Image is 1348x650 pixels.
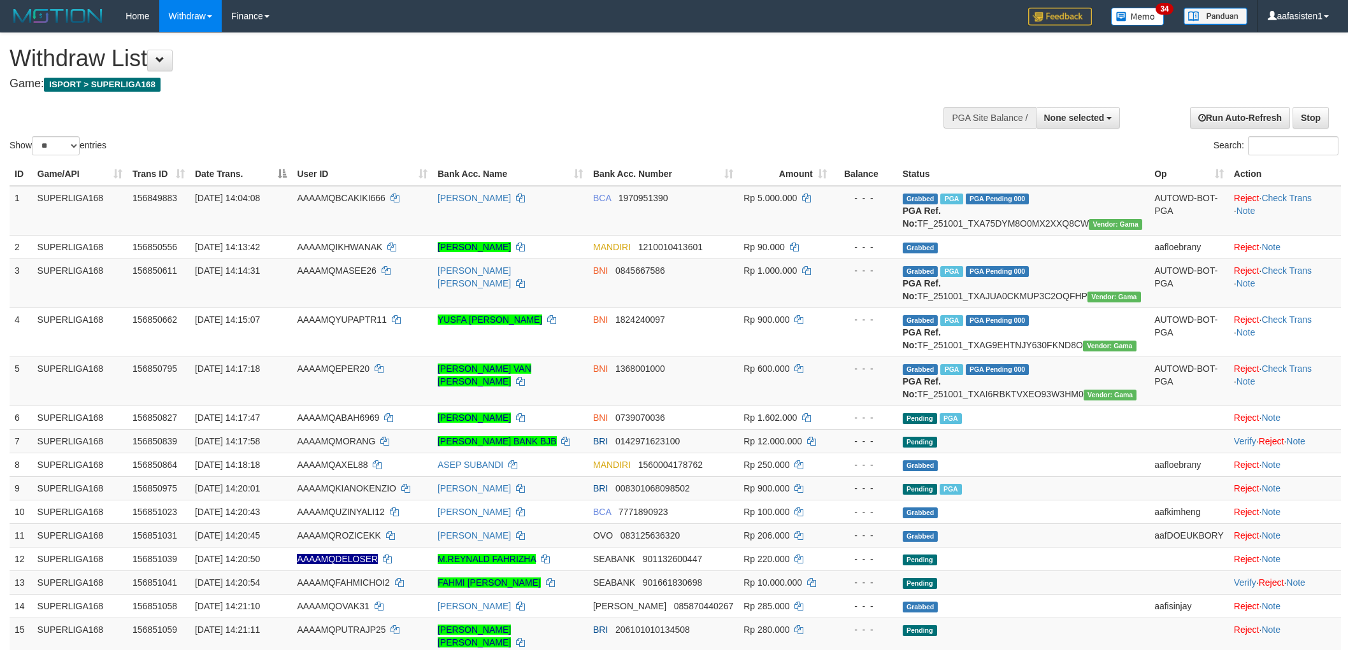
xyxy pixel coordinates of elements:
[195,530,260,540] span: [DATE] 14:20:45
[32,258,127,307] td: SUPERLIGA168
[195,507,260,517] span: [DATE] 14:20:43
[940,413,962,424] span: Marked by aafchhiseyha
[903,364,938,375] span: Grabbed
[615,364,665,374] span: Copy 1368001000 to clipboard
[903,243,938,253] span: Grabbed
[133,314,177,325] span: 156850662
[195,242,260,252] span: [DATE] 14:13:42
[297,460,368,470] span: AAAAMQAXEL88
[743,314,789,325] span: Rp 900.000
[593,460,631,470] span: MANDIRI
[297,413,379,423] span: AAAAMQABAH6969
[10,406,32,429] td: 6
[837,482,893,495] div: - - -
[438,265,511,288] a: [PERSON_NAME] [PERSON_NAME]
[743,242,785,252] span: Rp 90.000
[593,507,611,517] span: BCA
[32,476,127,500] td: SUPERLIGA168
[133,265,177,276] span: 156850611
[1237,206,1256,216] a: Note
[837,576,893,589] div: - - -
[10,235,32,258] td: 2
[898,307,1149,357] td: TF_251001_TXAG9EHTNJY630FKND8O
[133,577,177,588] span: 156851041
[903,484,937,495] span: Pending
[1234,242,1259,252] a: Reject
[10,476,32,500] td: 9
[1089,219,1142,230] span: Vendor URL: https://trx31.1velocity.biz
[1044,113,1105,123] span: None selected
[615,436,680,446] span: Copy 0142971623100 to clipboard
[438,314,542,325] a: YUSFA [PERSON_NAME]
[743,413,797,423] span: Rp 1.602.000
[1229,307,1341,357] td: · ·
[133,483,177,493] span: 156850975
[10,162,32,186] th: ID
[1229,547,1341,570] td: ·
[1234,577,1256,588] a: Verify
[297,436,375,446] span: AAAAMQMORANG
[195,436,260,446] span: [DATE] 14:17:58
[743,364,789,374] span: Rp 600.000
[615,314,665,325] span: Copy 1824240097 to clipboard
[1149,523,1229,547] td: aafDOEUKBORY
[297,530,380,540] span: AAAAMQROZICEKK
[133,242,177,252] span: 156850556
[438,625,511,647] a: [PERSON_NAME] [PERSON_NAME]
[966,266,1029,277] span: PGA Pending
[903,437,937,448] span: Pending
[619,193,668,203] span: Copy 1970951390 to clipboard
[1087,292,1141,302] span: Vendor URL: https://trx31.1velocity.biz
[10,46,886,71] h1: Withdraw List
[1261,460,1280,470] a: Note
[1261,507,1280,517] a: Note
[195,413,260,423] span: [DATE] 14:17:47
[903,206,941,229] b: PGA Ref. No:
[837,435,893,448] div: - - -
[438,554,536,564] a: M.REYNALD FAHRIZHA
[837,529,893,542] div: - - -
[593,314,608,325] span: BNI
[1248,136,1338,155] input: Search:
[1261,625,1280,635] a: Note
[903,278,941,301] b: PGA Ref. No:
[1229,570,1341,594] td: · ·
[297,364,369,374] span: AAAAMQEPER20
[297,193,385,203] span: AAAAMQBCAKIKI666
[1149,186,1229,236] td: AUTOWD-BOT-PGA
[743,265,797,276] span: Rp 1.000.000
[1149,357,1229,406] td: AUTOWD-BOT-PGA
[619,507,668,517] span: Copy 7771890923 to clipboard
[837,623,893,636] div: - - -
[615,413,665,423] span: Copy 0739070036 to clipboard
[1234,460,1259,470] a: Reject
[297,601,369,611] span: AAAAMQOVAK31
[195,577,260,588] span: [DATE] 14:20:54
[1149,307,1229,357] td: AUTOWD-BOT-PGA
[1261,364,1312,374] a: Check Trans
[1036,107,1121,129] button: None selected
[44,78,161,92] span: ISPORT > SUPERLIGA168
[32,594,127,618] td: SUPERLIGA168
[1234,554,1259,564] a: Reject
[593,530,613,540] span: OVO
[903,376,941,399] b: PGA Ref. No:
[195,460,260,470] span: [DATE] 14:18:18
[1286,577,1305,588] a: Note
[743,554,789,564] span: Rp 220.000
[1234,314,1259,325] a: Reject
[10,570,32,594] td: 13
[898,162,1149,186] th: Status
[1229,235,1341,258] td: ·
[837,553,893,565] div: - - -
[1237,327,1256,337] a: Note
[438,507,511,517] a: [PERSON_NAME]
[195,193,260,203] span: [DATE] 14:04:08
[1229,429,1341,453] td: · ·
[903,413,937,424] span: Pending
[1237,376,1256,386] a: Note
[133,413,177,423] span: 156850827
[593,364,608,374] span: BNI
[32,186,127,236] td: SUPERLIGA168
[966,315,1029,326] span: PGA Pending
